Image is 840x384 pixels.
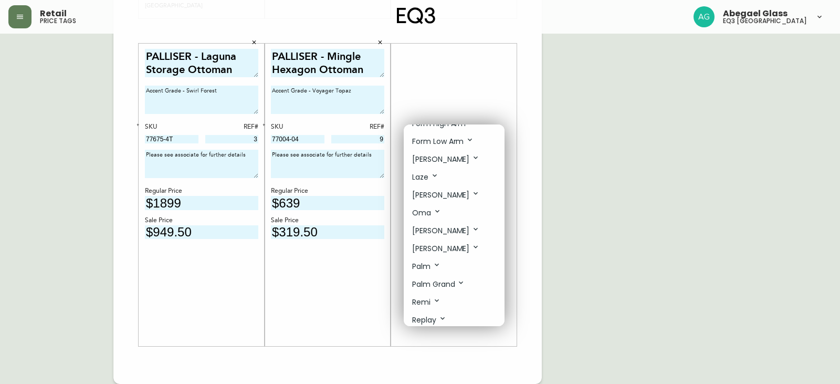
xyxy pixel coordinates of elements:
[412,153,480,165] p: [PERSON_NAME]
[412,171,439,183] p: Laze
[412,261,441,272] p: Palm
[412,278,465,290] p: Palm Grand
[412,296,441,308] p: Remi
[412,207,442,219] p: Oma
[412,136,474,147] p: Form Low Arm
[412,189,480,201] p: [PERSON_NAME]
[412,225,480,236] p: [PERSON_NAME]
[412,314,447,326] p: Replay
[412,243,480,254] p: [PERSON_NAME]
